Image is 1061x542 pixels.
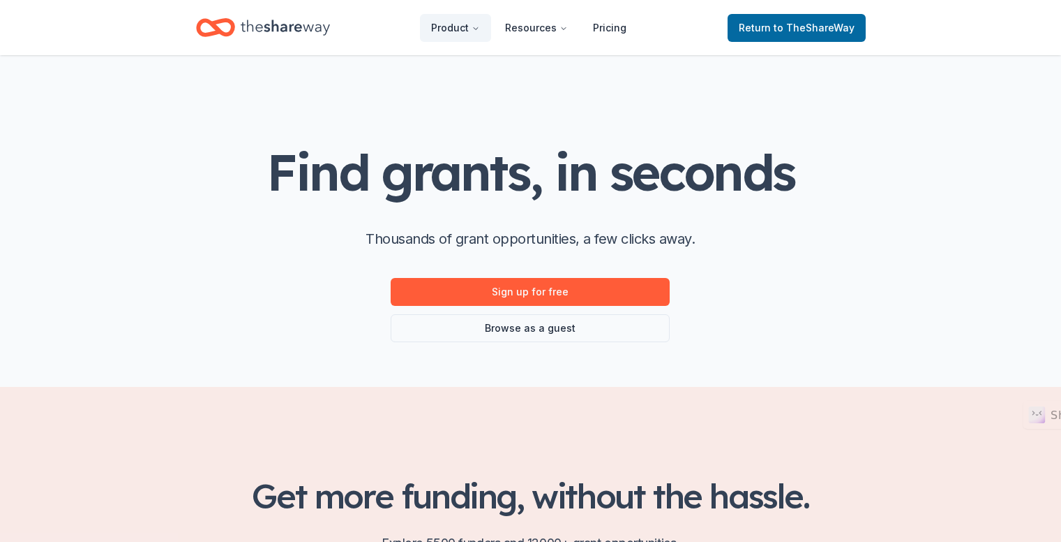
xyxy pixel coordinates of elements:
[366,228,695,250] p: Thousands of grant opportunities, a few clicks away.
[774,22,855,34] span: to TheShareWay
[391,278,670,306] a: Sign up for free
[420,11,638,44] nav: Main
[739,20,855,36] span: Return
[420,14,491,42] button: Product
[494,14,579,42] button: Resources
[196,476,866,515] h2: Get more funding, without the hassle.
[728,14,866,42] a: Returnto TheShareWay
[196,11,330,44] a: Home
[391,314,670,342] a: Browse as a guest
[266,145,794,200] h1: Find grants, in seconds
[582,14,638,42] a: Pricing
